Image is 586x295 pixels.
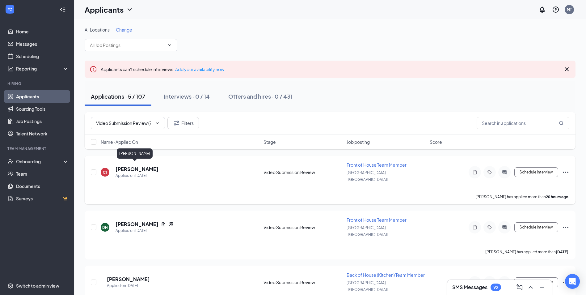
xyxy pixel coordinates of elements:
div: Team Management [7,146,68,151]
svg: UserCheck [7,158,14,165]
svg: Tag [486,225,493,230]
h3: SMS Messages [452,284,487,291]
span: [GEOGRAPHIC_DATA] [[GEOGRAPHIC_DATA]] [347,170,388,182]
svg: Ellipses [562,169,569,176]
svg: Note [471,170,478,175]
svg: ChevronDown [167,43,172,48]
svg: Tag [486,170,493,175]
h1: Applicants [85,4,124,15]
h5: [PERSON_NAME] [107,276,150,283]
svg: Reapply [168,222,173,227]
svg: WorkstreamLogo [7,6,13,12]
span: All Locations [85,27,110,32]
input: All Stages [96,120,151,126]
div: Applied on [DATE] [116,228,173,234]
svg: ActiveChat [501,170,508,175]
button: Schedule Interview [514,167,558,177]
svg: Note [471,225,478,230]
svg: Collapse [60,6,66,13]
svg: Ellipses [562,224,569,231]
div: Offers and hires · 0 / 431 [228,92,293,100]
button: Schedule Interview [514,222,558,232]
h5: [PERSON_NAME] [116,166,158,173]
a: Sourcing Tools [16,103,69,115]
svg: ChevronUp [527,284,534,291]
svg: ComposeMessage [516,284,523,291]
div: Video Submission Review [263,224,343,230]
svg: MagnifyingGlass [559,121,564,126]
input: Search in applications [477,117,569,129]
b: [DATE] [556,250,568,254]
svg: Notifications [538,6,546,13]
div: Applications · 5 / 107 [91,92,145,100]
a: Talent Network [16,127,69,140]
svg: ActiveChat [501,225,508,230]
a: Applicants [16,90,69,103]
svg: Minimize [538,284,546,291]
svg: Filter [173,119,180,127]
span: Name · Applied On [101,139,138,145]
div: Video Submission Review [263,279,343,285]
p: [PERSON_NAME] has applied more than . [485,249,569,254]
svg: Ellipses [562,279,569,286]
p: [PERSON_NAME] has applied more than . [475,194,569,199]
svg: Document [161,222,166,227]
input: All Job Postings [90,42,165,49]
span: Front of House Team Member [347,162,407,168]
div: Video Submission Review [263,169,343,175]
a: Messages [16,38,69,50]
button: Schedule Interview [514,277,558,287]
div: Reporting [16,66,69,72]
div: CJ [103,170,107,175]
a: Documents [16,180,69,192]
a: Home [16,25,69,38]
div: Onboarding [16,158,64,165]
b: 20 hours ago [546,195,568,199]
svg: Error [90,66,97,73]
span: [GEOGRAPHIC_DATA] [[GEOGRAPHIC_DATA]] [347,280,388,292]
svg: Settings [7,283,14,289]
a: SurveysCrown [16,192,69,205]
a: Job Postings [16,115,69,127]
svg: ChevronDown [126,6,133,13]
div: Applied on [DATE] [107,283,150,289]
span: Applicants can't schedule interviews. [101,66,224,72]
span: Change [116,27,132,32]
div: Switch to admin view [16,283,59,289]
a: Team [16,168,69,180]
a: Scheduling [16,50,69,62]
div: Hiring [7,81,68,86]
span: Stage [263,139,276,145]
button: Filter Filters [167,117,199,129]
span: Job posting [347,139,370,145]
span: Back of House (Kitchen) Team Member [347,272,425,278]
svg: ChevronDown [155,121,160,126]
a: Add your availability now [175,66,224,72]
button: ComposeMessage [515,282,525,292]
button: ChevronUp [526,282,536,292]
svg: Analysis [7,66,14,72]
button: Minimize [537,282,547,292]
span: Front of House Team Member [347,217,407,223]
span: [GEOGRAPHIC_DATA] [[GEOGRAPHIC_DATA]] [347,225,388,237]
div: DH [102,225,108,230]
div: Applied on [DATE] [116,173,158,179]
span: Score [430,139,442,145]
svg: Cross [563,66,571,73]
div: MT [567,7,572,12]
svg: QuestionInfo [552,6,559,13]
div: 92 [493,285,498,290]
div: Interviews · 0 / 14 [164,92,210,100]
h5: [PERSON_NAME] [116,221,158,228]
div: [PERSON_NAME] [117,148,153,159]
div: Open Intercom Messenger [565,274,580,289]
